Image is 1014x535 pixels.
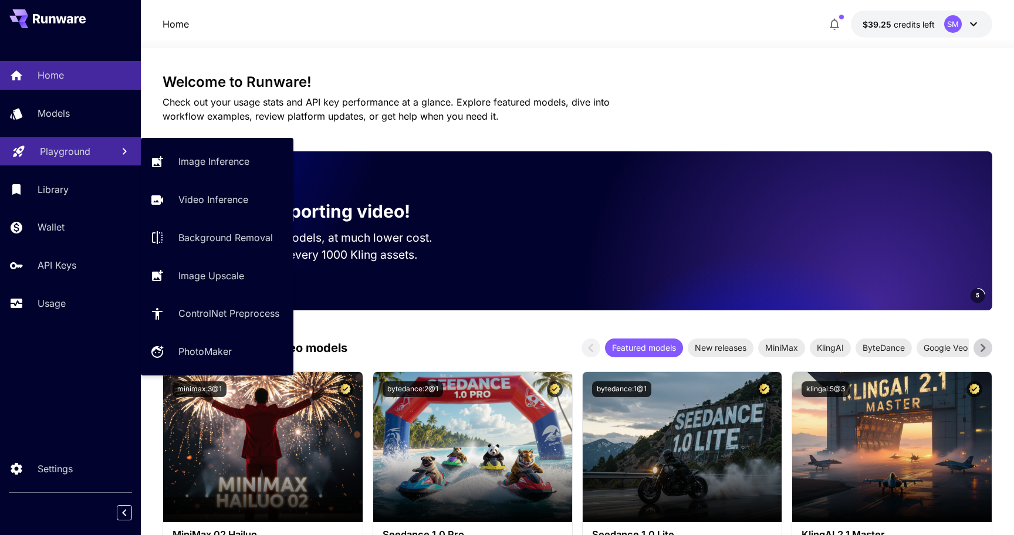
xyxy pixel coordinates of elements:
[851,11,992,38] button: $39.2468
[173,381,227,397] button: minimax:3@1
[383,381,443,397] button: bytedance:2@1
[178,192,248,206] p: Video Inference
[181,246,455,263] p: Save up to $500 for every 1000 Kling assets.
[758,341,805,354] span: MiniMax
[38,258,76,272] p: API Keys
[141,185,293,214] a: Video Inference
[583,372,782,522] img: alt
[178,344,232,358] p: PhotoMaker
[126,502,141,523] div: Collapse sidebar
[894,19,935,29] span: credits left
[141,224,293,252] a: Background Removal
[944,15,962,33] div: SM
[856,341,912,354] span: ByteDance
[40,144,90,158] p: Playground
[38,220,65,234] p: Wallet
[688,341,753,354] span: New releases
[792,372,991,522] img: alt
[863,18,935,31] div: $39.2468
[373,372,572,522] img: alt
[38,462,73,476] p: Settings
[141,337,293,366] a: PhotoMaker
[38,68,64,82] p: Home
[547,381,563,397] button: Certified Model – Vetted for best performance and includes a commercial license.
[178,306,279,320] p: ControlNet Preprocess
[214,198,410,225] p: Now supporting video!
[141,299,293,328] a: ControlNet Preprocess
[163,372,362,522] img: alt
[163,17,189,31] p: Home
[802,381,850,397] button: klingai:5@3
[178,269,244,283] p: Image Upscale
[976,291,979,300] span: 5
[917,341,975,354] span: Google Veo
[38,106,70,120] p: Models
[181,229,455,246] p: Run the best video models, at much lower cost.
[38,182,69,197] p: Library
[163,96,610,122] span: Check out your usage stats and API key performance at a glance. Explore featured models, dive int...
[605,341,683,354] span: Featured models
[178,154,249,168] p: Image Inference
[163,17,189,31] nav: breadcrumb
[117,505,132,520] button: Collapse sidebar
[141,261,293,290] a: Image Upscale
[163,74,992,90] h3: Welcome to Runware!
[141,147,293,176] a: Image Inference
[756,381,772,397] button: Certified Model – Vetted for best performance and includes a commercial license.
[38,296,66,310] p: Usage
[337,381,353,397] button: Certified Model – Vetted for best performance and includes a commercial license.
[178,231,273,245] p: Background Removal
[592,381,651,397] button: bytedance:1@1
[863,19,894,29] span: $39.25
[810,341,851,354] span: KlingAI
[966,381,982,397] button: Certified Model – Vetted for best performance and includes a commercial license.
